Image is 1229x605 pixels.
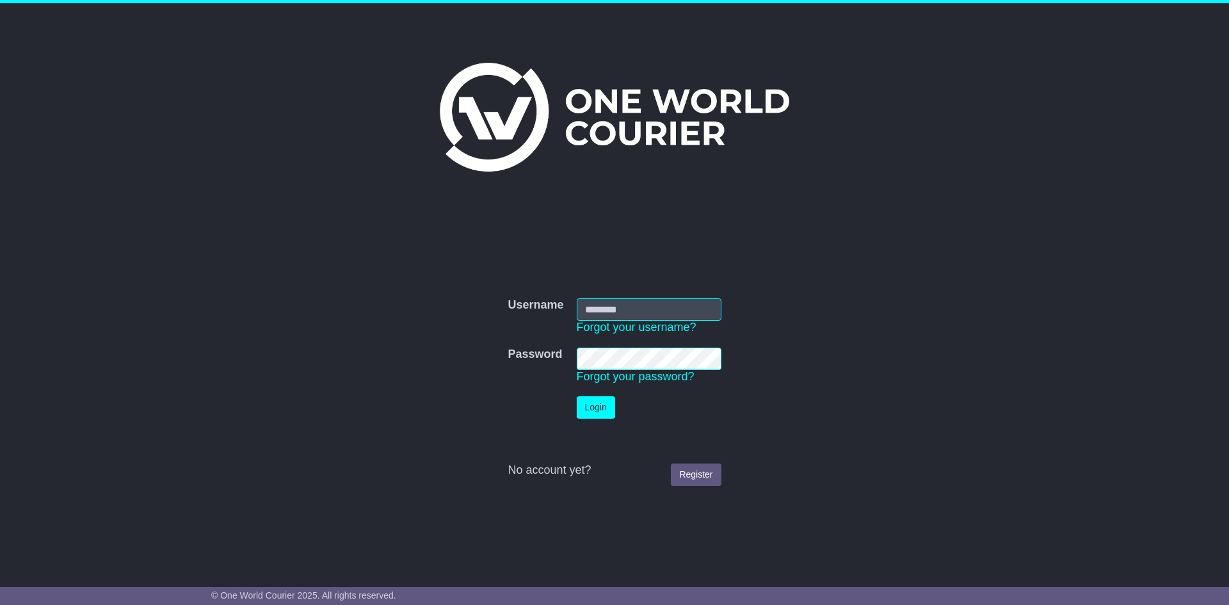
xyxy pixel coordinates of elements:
label: Password [508,348,562,362]
a: Forgot your username? [577,321,696,334]
a: Register [671,464,721,486]
span: © One World Courier 2025. All rights reserved. [211,590,396,601]
div: No account yet? [508,464,721,478]
img: One World [440,63,789,172]
label: Username [508,298,563,312]
a: Forgot your password? [577,370,695,383]
button: Login [577,396,615,419]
